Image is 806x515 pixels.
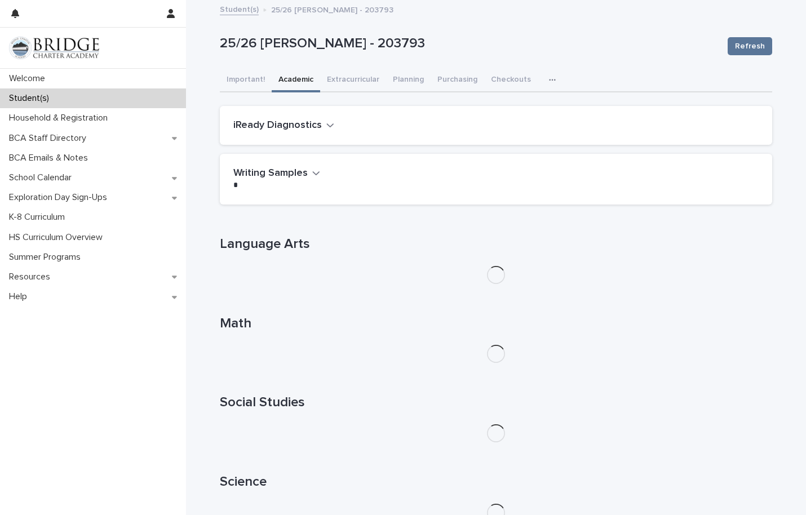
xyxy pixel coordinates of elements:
[5,153,97,163] p: BCA Emails & Notes
[220,394,772,411] h1: Social Studies
[5,252,90,263] p: Summer Programs
[5,212,74,223] p: K-8 Curriculum
[220,35,719,52] p: 25/26 [PERSON_NAME] - 203793
[272,69,320,92] button: Academic
[233,167,308,180] h2: Writing Samples
[386,69,431,92] button: Planning
[220,316,772,332] h1: Math
[735,41,765,52] span: Refresh
[233,119,334,132] button: iReady Diagnostics
[233,119,322,132] h2: iReady Diagnostics
[220,474,772,490] h1: Science
[320,69,386,92] button: Extracurricular
[5,272,59,282] p: Resources
[5,291,36,302] p: Help
[5,232,112,243] p: HS Curriculum Overview
[5,192,116,203] p: Exploration Day Sign-Ups
[271,3,393,15] p: 25/26 [PERSON_NAME] - 203793
[9,37,99,59] img: V1C1m3IdTEidaUdm9Hs0
[5,133,95,144] p: BCA Staff Directory
[5,73,54,84] p: Welcome
[5,113,117,123] p: Household & Registration
[5,172,81,183] p: School Calendar
[220,69,272,92] button: Important!
[484,69,538,92] button: Checkouts
[220,2,259,15] a: Student(s)
[5,93,58,104] p: Student(s)
[431,69,484,92] button: Purchasing
[728,37,772,55] button: Refresh
[233,167,320,180] button: Writing Samples
[220,236,772,252] h1: Language Arts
